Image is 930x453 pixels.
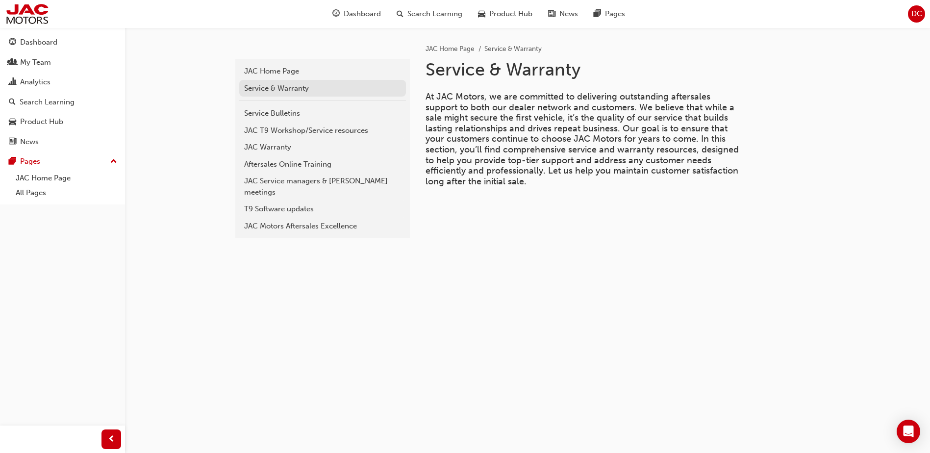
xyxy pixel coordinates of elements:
span: News [559,8,578,20]
span: DC [911,8,922,20]
button: Pages [4,152,121,171]
button: DashboardMy TeamAnalyticsSearch LearningProduct HubNews [4,31,121,152]
span: people-icon [9,58,16,67]
div: Service Bulletins [244,108,401,119]
a: JAC T9 Workshop/Service resources [239,122,406,139]
a: car-iconProduct Hub [470,4,540,24]
a: news-iconNews [540,4,586,24]
h1: Service & Warranty [426,59,747,80]
div: JAC Home Page [244,66,401,77]
div: Dashboard [20,37,57,48]
div: JAC Warranty [244,142,401,153]
a: JAC Motors Aftersales Excellence [239,218,406,235]
span: up-icon [110,155,117,168]
div: News [20,136,39,148]
a: All Pages [12,185,121,201]
a: Dashboard [4,33,121,51]
div: JAC T9 Workshop/Service resources [244,125,401,136]
span: pages-icon [9,157,16,166]
a: Service & Warranty [239,80,406,97]
div: Service & Warranty [244,83,401,94]
div: T9 Software updates [244,203,401,215]
a: JAC Home Page [426,45,475,53]
span: At JAC Motors, we are committed to delivering outstanding aftersales support to both our dealer n... [426,91,741,187]
a: Analytics [4,73,121,91]
div: My Team [20,57,51,68]
a: JAC Warranty [239,139,406,156]
a: JAC Home Page [12,171,121,186]
div: Aftersales Online Training [244,159,401,170]
a: News [4,133,121,151]
div: Open Intercom Messenger [897,420,920,443]
span: chart-icon [9,78,16,87]
span: guage-icon [9,38,16,47]
a: Aftersales Online Training [239,156,406,173]
div: JAC Motors Aftersales Excellence [244,221,401,232]
div: Pages [20,156,40,167]
span: Dashboard [344,8,381,20]
li: Service & Warranty [484,44,542,55]
a: guage-iconDashboard [325,4,389,24]
span: search-icon [9,98,16,107]
span: Pages [605,8,625,20]
span: prev-icon [108,433,115,446]
span: news-icon [9,138,16,147]
a: JAC Home Page [239,63,406,80]
a: T9 Software updates [239,201,406,218]
a: pages-iconPages [586,4,633,24]
div: Search Learning [20,97,75,108]
a: Search Learning [4,93,121,111]
button: DC [908,5,925,23]
span: news-icon [548,8,555,20]
div: Product Hub [20,116,63,127]
span: car-icon [478,8,485,20]
span: car-icon [9,118,16,126]
span: Product Hub [489,8,532,20]
div: Analytics [20,76,50,88]
div: JAC Service managers & [PERSON_NAME] meetings [244,176,401,198]
a: My Team [4,53,121,72]
a: JAC Service managers & [PERSON_NAME] meetings [239,173,406,201]
a: Product Hub [4,113,121,131]
span: search-icon [397,8,403,20]
img: jac-portal [5,3,50,25]
span: Search Learning [407,8,462,20]
span: pages-icon [594,8,601,20]
span: guage-icon [332,8,340,20]
a: Service Bulletins [239,105,406,122]
a: search-iconSearch Learning [389,4,470,24]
